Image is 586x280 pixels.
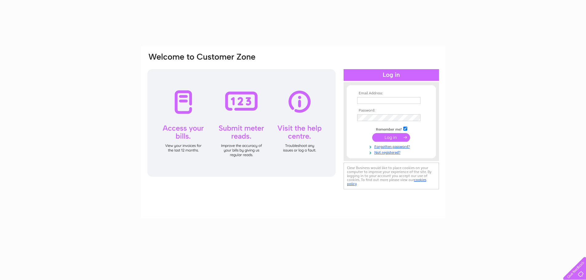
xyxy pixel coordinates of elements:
a: Forgotten password? [357,143,427,149]
a: Not registered? [357,149,427,155]
th: Email Address: [356,91,427,96]
td: Remember me? [356,126,427,132]
div: Clear Business would like to place cookies on your computer to improve your experience of the sit... [344,163,439,189]
th: Password: [356,108,427,113]
input: Submit [372,133,410,142]
a: cookies policy [347,178,426,186]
